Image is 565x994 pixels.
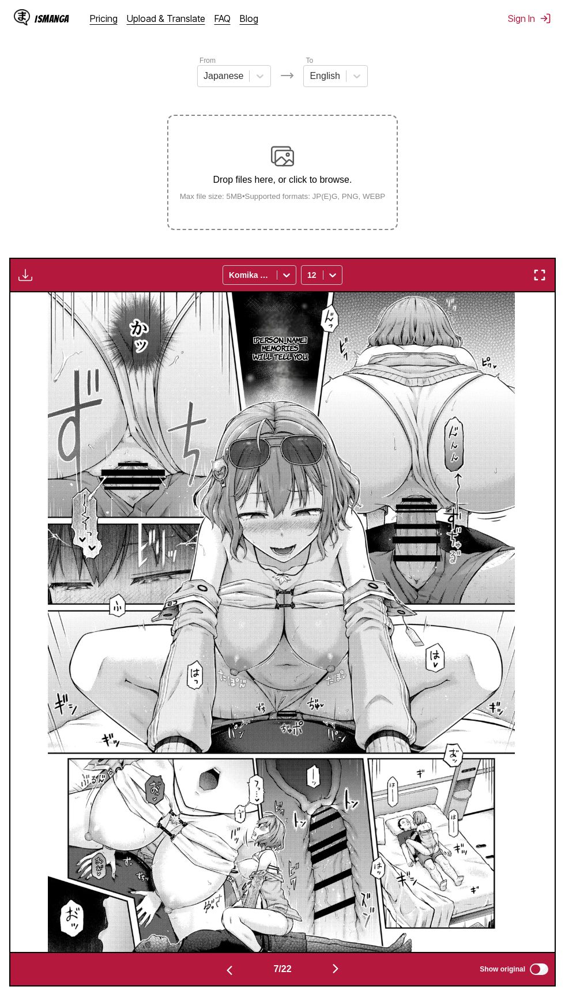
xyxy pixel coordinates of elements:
[199,57,216,65] label: From
[127,13,205,24] a: Upload & Translate
[14,9,90,28] a: IsManga LogoIsManga
[171,175,395,185] p: Drop files here, or click to browse.
[480,965,525,973] span: Show original
[533,268,547,282] img: Enter fullscreen
[48,292,515,952] img: Manga Panel
[273,964,291,974] span: 7 / 22
[251,333,310,363] p: [PERSON_NAME] memories will tell you.
[530,963,548,975] input: Show original
[18,268,32,282] img: Download translated images
[240,13,258,24] a: Blog
[214,13,231,24] a: FAQ
[540,13,551,24] img: Sign out
[171,192,395,201] small: Max file size: 5MB • Supported formats: JP(E)G, PNG, WEBP
[14,9,30,25] img: IsManga Logo
[508,13,551,24] button: Sign In
[35,13,69,24] div: IsManga
[329,962,342,976] img: Next page
[90,13,118,24] a: Pricing
[223,963,236,977] img: Previous page
[306,57,313,65] label: To
[280,69,294,82] img: Languages icon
